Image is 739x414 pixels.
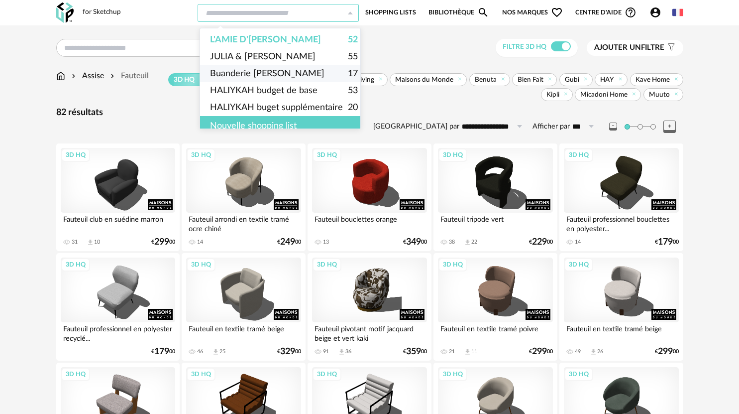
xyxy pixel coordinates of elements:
[212,348,219,356] span: Download icon
[532,122,570,132] label: Afficher par
[564,213,678,233] div: Fauteuil professionnel bouclettes en polyester...
[428,3,489,22] a: BibliothèqueMagnify icon
[575,6,636,18] span: Centre d'aideHelp Circle Outline icon
[348,82,358,99] span: 53
[559,143,683,251] a: 3D HQ Fauteuil professionnel bouclettes en polyester... 14 €17900
[186,322,301,342] div: Fauteuil en textile tramé beige
[61,213,175,233] div: Fauteuil club en suédine marron
[61,322,175,342] div: Fauteuil professionnel en polyester recyclé...
[56,107,683,119] div: 82 résultats
[61,258,90,271] div: 3D HQ
[406,348,421,355] span: 359
[348,31,358,48] span: 52
[518,75,543,84] span: Bien Fait
[649,6,661,18] span: Account Circle icon
[449,239,455,246] div: 38
[151,239,175,246] div: € 00
[564,322,678,342] div: Fauteuil en textile tramé beige
[87,239,94,246] span: Download icon
[551,6,563,18] span: Heart Outline icon
[471,239,477,246] div: 22
[449,348,455,355] div: 21
[672,7,683,18] img: fr
[56,2,74,23] img: OXP
[529,239,553,246] div: € 00
[70,70,78,82] img: svg+xml;base64,PHN2ZyB3aWR0aD0iMTYiIGhlaWdodD0iMTYiIHZpZXdCb3g9IjAgMCAxNiAxNiIgZmlsbD0ibm9uZSIgeG...
[564,258,593,271] div: 3D HQ
[200,116,368,136] div: Nouvelle shopping list
[575,348,581,355] div: 49
[182,143,305,251] a: 3D HQ Fauteuil arrondi en textile tramé ocre chiné 14 €24900
[210,65,324,82] span: Buanderie [PERSON_NAME]
[655,348,679,355] div: € 00
[655,239,679,246] div: € 00
[438,213,552,233] div: Fauteuil tripode vert
[438,148,467,161] div: 3D HQ
[475,75,497,84] span: Benuta
[532,239,547,246] span: 229
[464,348,471,356] span: Download icon
[464,239,471,246] span: Download icon
[277,239,301,246] div: € 00
[438,368,467,381] div: 3D HQ
[210,82,317,99] span: HALIYKAH budget de base
[174,75,195,84] span: 3D HQ
[348,99,358,116] span: 20
[502,3,563,22] span: Nos marques
[503,43,546,50] span: Filtre 3D HQ
[625,6,636,18] span: Help Circle Outline icon
[365,3,416,22] a: Shopping Lists
[559,253,683,361] a: 3D HQ Fauteuil en textile tramé beige 49 Download icon 26 €29900
[348,65,358,82] span: 17
[403,239,427,246] div: € 00
[308,253,431,361] a: 3D HQ Fauteuil pivotant motif jacquard beige et vert kaki 91 Download icon 36 €35900
[597,348,603,355] div: 26
[219,348,225,355] div: 25
[350,75,374,84] span: Hkliving
[373,122,459,132] label: [GEOGRAPHIC_DATA] par
[56,253,180,361] a: 3D HQ Fauteuil professionnel en polyester recyclé... €17900
[406,239,421,246] span: 349
[308,143,431,251] a: 3D HQ Fauteuil bouclettes orange 13 €34900
[635,75,670,84] span: Kave Home
[210,99,343,116] span: HALIYKAH buget supplémentaire
[56,143,180,251] a: 3D HQ Fauteuil club en suédine marron 31 Download icon 10 €29900
[61,148,90,161] div: 3D HQ
[477,6,489,18] span: Magnify icon
[529,348,553,355] div: € 00
[187,258,215,271] div: 3D HQ
[564,368,593,381] div: 3D HQ
[187,148,215,161] div: 3D HQ
[280,348,295,355] span: 329
[83,8,121,17] div: for Sketchup
[594,44,641,51] span: Ajouter un
[649,90,670,99] span: Muuto
[664,43,676,53] span: Filter icon
[154,239,169,246] span: 299
[348,48,358,65] span: 55
[580,90,628,99] span: Micadoni Home
[658,348,673,355] span: 299
[72,239,78,246] div: 31
[151,348,175,355] div: € 00
[594,43,664,53] span: filtre
[600,75,614,84] span: HAY
[433,253,557,361] a: 3D HQ Fauteuil en textile tramé poivre 21 Download icon 11 €29900
[433,143,557,251] a: 3D HQ Fauteuil tripode vert 38 Download icon 22 €22900
[395,75,453,84] span: Maisons du Monde
[590,348,597,356] span: Download icon
[313,368,341,381] div: 3D HQ
[546,90,559,99] span: Kipli
[154,348,169,355] span: 179
[280,239,295,246] span: 249
[564,148,593,161] div: 3D HQ
[182,253,305,361] a: 3D HQ Fauteuil en textile tramé beige 46 Download icon 25 €32900
[323,239,329,246] div: 13
[56,70,65,82] img: svg+xml;base64,PHN2ZyB3aWR0aD0iMTYiIGhlaWdodD0iMTciIHZpZXdCb3g9IjAgMCAxNiAxNyIgZmlsbD0ibm9uZSIgeG...
[532,348,547,355] span: 299
[323,348,329,355] div: 91
[313,258,341,271] div: 3D HQ
[575,239,581,246] div: 14
[313,148,341,161] div: 3D HQ
[61,368,90,381] div: 3D HQ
